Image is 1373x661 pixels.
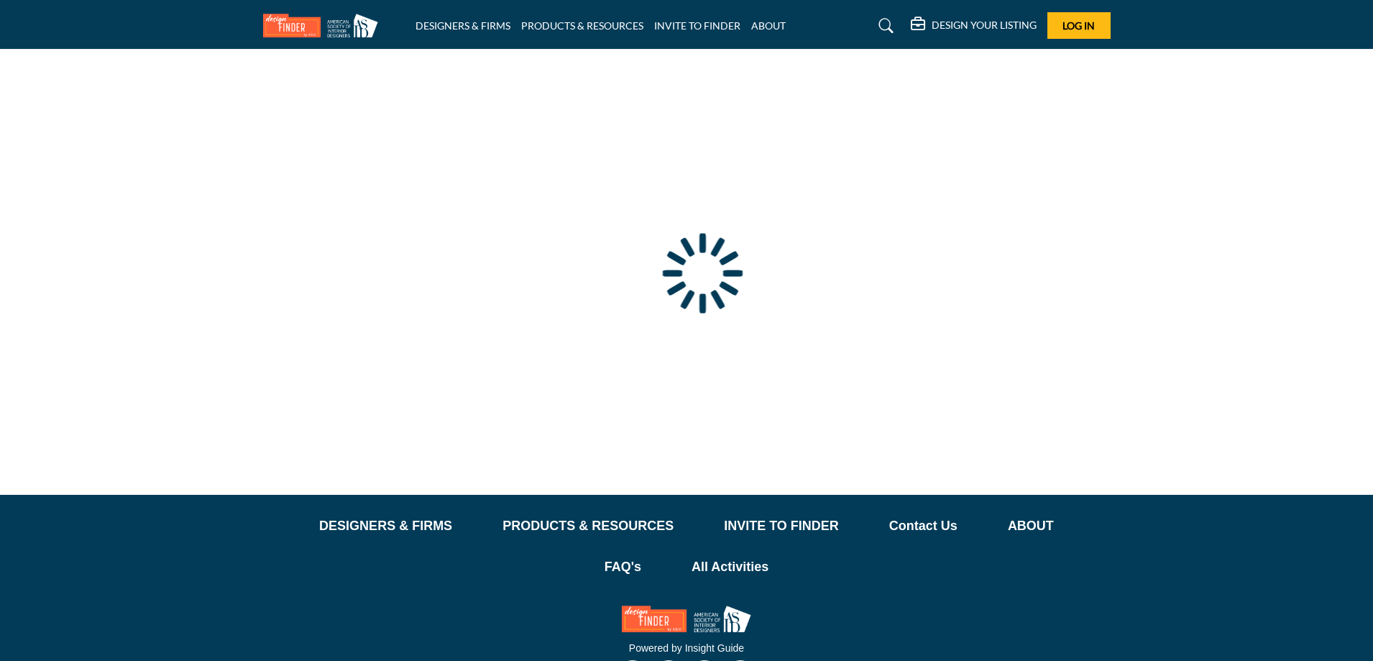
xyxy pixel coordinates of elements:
[911,17,1037,35] div: DESIGN YOUR LISTING
[605,557,641,577] a: FAQ's
[932,19,1037,32] h5: DESIGN YOUR LISTING
[1008,516,1054,536] a: ABOUT
[415,19,510,32] a: DESIGNERS & FIRMS
[502,516,674,536] a: PRODUCTS & RESOURCES
[629,642,744,654] a: Powered by Insight Guide
[751,19,786,32] a: ABOUT
[692,557,768,577] a: All Activities
[865,14,903,37] a: Search
[622,606,751,632] img: No Site Logo
[1047,12,1111,39] button: Log In
[724,516,839,536] a: INVITE TO FINDER
[319,516,452,536] a: DESIGNERS & FIRMS
[263,14,385,37] img: Site Logo
[889,516,958,536] a: Contact Us
[521,19,643,32] a: PRODUCTS & RESOURCES
[654,19,740,32] a: INVITE TO FINDER
[1062,19,1095,32] span: Log In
